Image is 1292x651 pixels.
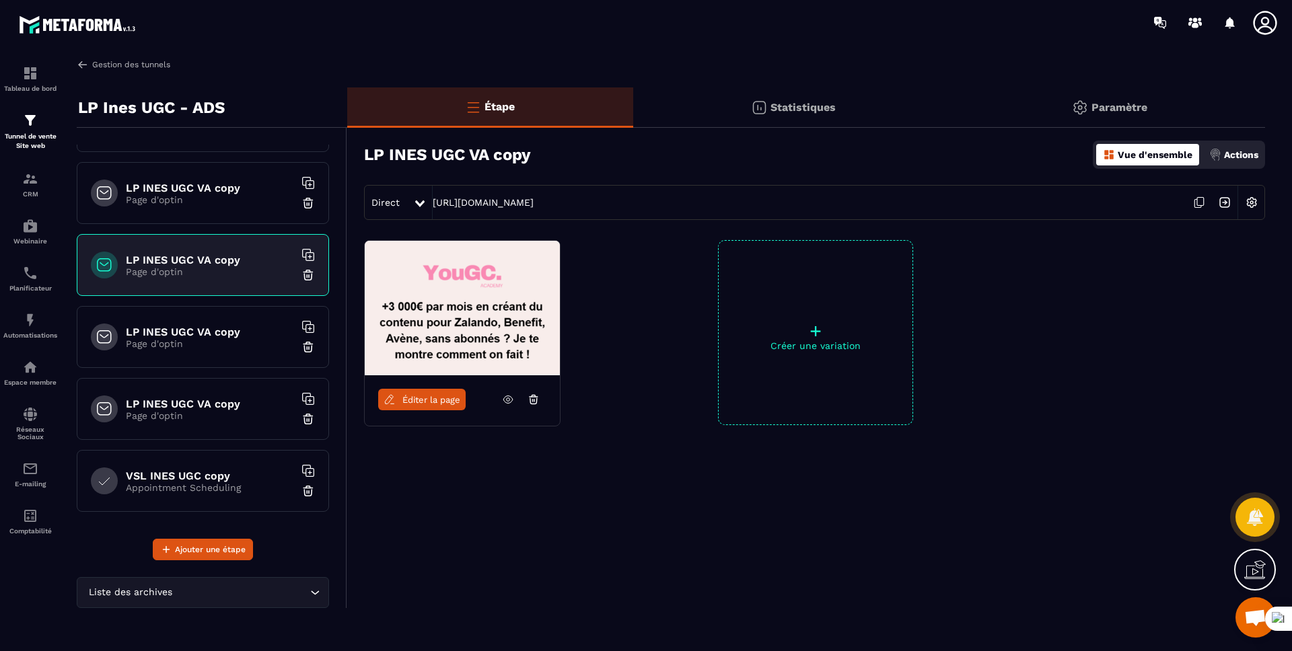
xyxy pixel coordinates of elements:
[22,406,38,422] img: social-network
[1091,101,1147,114] p: Paramètre
[78,94,225,121] p: LP Ines UGC - ADS
[3,451,57,498] a: emailemailE-mailing
[85,585,175,600] span: Liste des archives
[3,332,57,339] p: Automatisations
[1212,190,1237,215] img: arrow-next.bcc2205e.svg
[126,482,294,493] p: Appointment Scheduling
[1118,149,1192,160] p: Vue d'ensemble
[22,359,38,375] img: automations
[22,312,38,328] img: automations
[301,340,315,354] img: trash
[3,85,57,92] p: Tableau de bord
[19,12,140,37] img: logo
[3,379,57,386] p: Espace membre
[77,59,89,71] img: arrow
[22,508,38,524] img: accountant
[126,397,294,410] h6: LP INES UGC VA copy
[175,543,246,556] span: Ajouter une étape
[751,100,767,116] img: stats.20deebd0.svg
[3,237,57,245] p: Webinaire
[770,101,836,114] p: Statistiques
[719,340,912,351] p: Créer une variation
[1209,149,1221,161] img: actions.d6e523a2.png
[126,325,294,338] h6: LP INES UGC VA copy
[301,484,315,498] img: trash
[126,254,294,266] h6: LP INES UGC VA copy
[485,100,515,113] p: Étape
[22,171,38,187] img: formation
[153,539,253,560] button: Ajouter une étape
[3,255,57,302] a: schedulerschedulerPlanificateur
[719,321,912,340] p: +
[301,412,315,426] img: trash
[3,480,57,488] p: E-mailing
[1224,149,1258,160] p: Actions
[175,585,307,600] input: Search for option
[365,241,560,375] img: image
[1235,597,1276,638] div: Mở cuộc trò chuyện
[3,208,57,255] a: automationsautomationsWebinaire
[371,197,400,208] span: Direct
[3,284,57,292] p: Planificateur
[126,194,294,205] p: Page d'optin
[22,461,38,477] img: email
[3,55,57,102] a: formationformationTableau de bord
[3,527,57,535] p: Comptabilité
[22,65,38,81] img: formation
[126,410,294,421] p: Page d'optin
[1072,100,1088,116] img: setting-gr.5f69749f.svg
[3,102,57,161] a: formationformationTunnel de vente Site web
[126,182,294,194] h6: LP INES UGC VA copy
[465,99,481,115] img: bars-o.4a397970.svg
[301,196,315,210] img: trash
[1103,149,1115,161] img: dashboard-orange.40269519.svg
[3,161,57,208] a: formationformationCRM
[126,338,294,349] p: Page d'optin
[126,469,294,482] h6: VSL INES UGC copy
[3,349,57,396] a: automationsautomationsEspace membre
[3,132,57,151] p: Tunnel de vente Site web
[77,577,329,608] div: Search for option
[77,59,170,71] a: Gestion des tunnels
[378,389,466,410] a: Éditer la page
[364,145,531,164] h3: LP INES UGC VA copy
[126,266,294,277] p: Page d'optin
[22,218,38,234] img: automations
[301,268,315,282] img: trash
[3,498,57,545] a: accountantaccountantComptabilité
[22,265,38,281] img: scheduler
[3,190,57,198] p: CRM
[3,302,57,349] a: automationsautomationsAutomatisations
[3,396,57,451] a: social-networksocial-networkRéseaux Sociaux
[402,395,460,405] span: Éditer la page
[1239,190,1264,215] img: setting-w.858f3a88.svg
[433,197,534,208] a: [URL][DOMAIN_NAME]
[3,426,57,441] p: Réseaux Sociaux
[22,112,38,128] img: formation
